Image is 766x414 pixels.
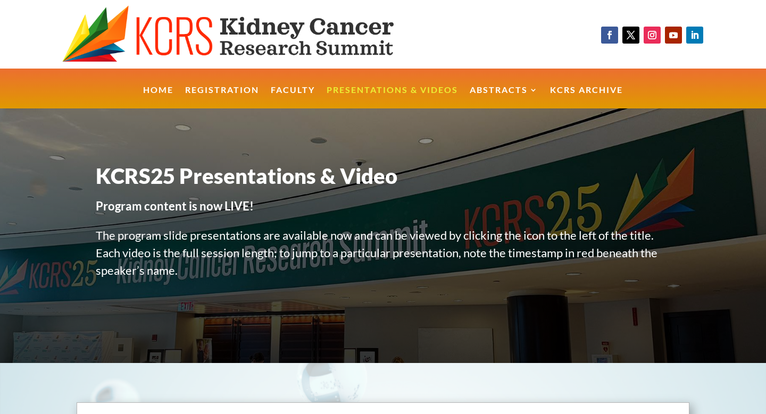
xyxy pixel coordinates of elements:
a: Abstracts [470,86,538,109]
a: Follow on X [622,27,639,44]
a: Faculty [271,86,315,109]
img: KCRS generic logo wide [62,5,435,63]
a: Follow on LinkedIn [686,27,703,44]
a: Home [143,86,173,109]
a: Registration [185,86,259,109]
a: Follow on Facebook [601,27,618,44]
a: Follow on Instagram [644,27,661,44]
p: The program slide presentations are available now and can be viewed by clicking the icon to the l... [96,226,670,291]
a: Follow on Youtube [665,27,682,44]
a: Presentations & Videos [327,86,458,109]
strong: Program content is now LIVE! [96,199,254,213]
a: KCRS Archive [550,86,623,109]
span: KCRS25 Presentations & Video [96,163,397,189]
